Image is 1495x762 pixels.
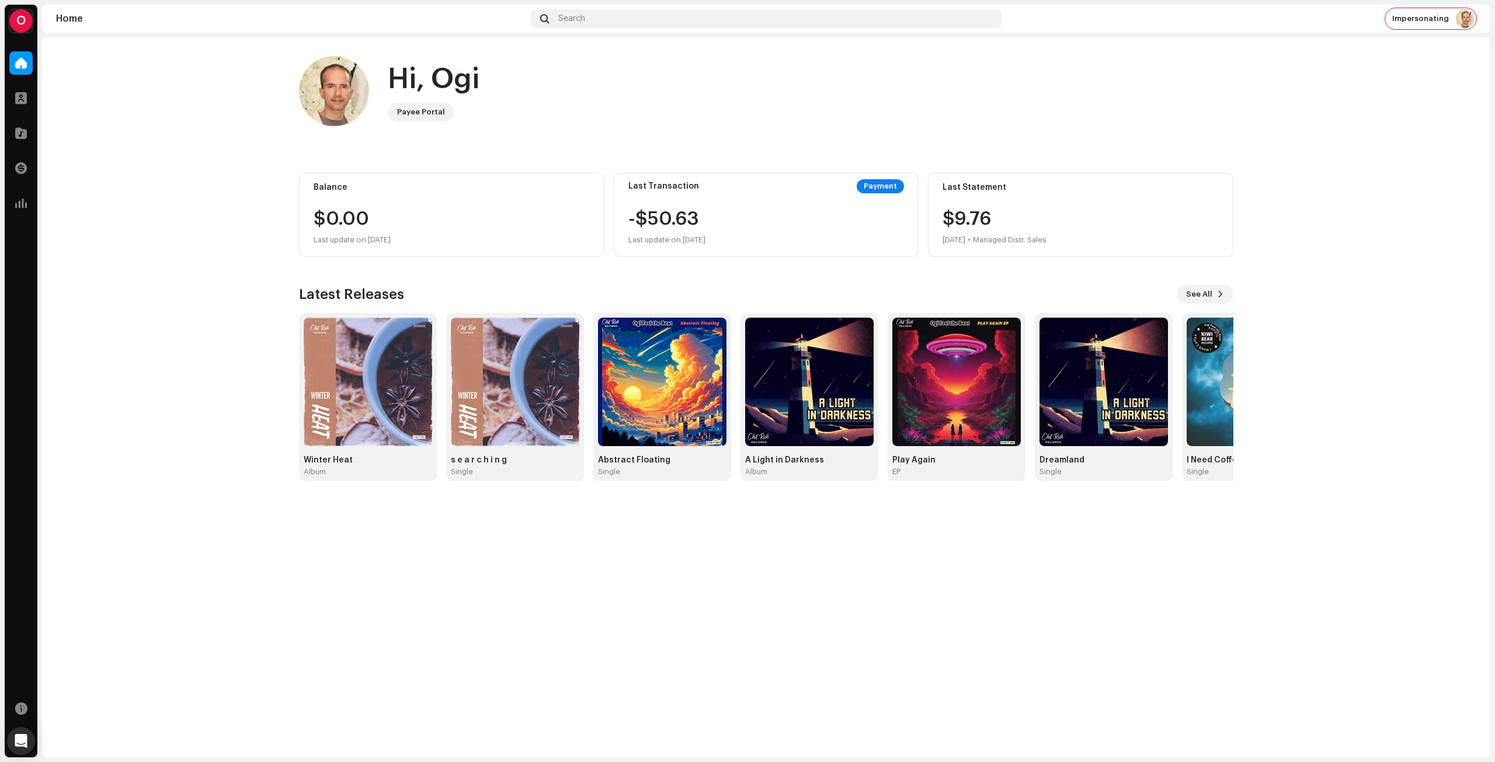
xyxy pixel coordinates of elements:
[598,455,726,465] div: Abstract Floating
[299,56,369,126] img: ac02fe72-e4e6-4af3-8535-33b7c69ab2c7
[1456,9,1475,28] img: ac02fe72-e4e6-4af3-8535-33b7c69ab2c7
[388,61,479,98] div: Hi, Ogi
[745,455,874,465] div: A Light in Darkness
[1039,455,1168,465] div: Dreamland
[314,233,590,247] div: Last update on [DATE]
[451,318,579,446] img: b92acdd0-5378-45ce-8006-faba0e67930e
[314,183,590,192] div: Balance
[973,233,1046,247] div: Managed Distr. Sales
[451,467,473,476] div: Single
[892,455,1021,465] div: Play Again
[943,183,1219,192] div: Last Statement
[7,727,35,755] div: Open Intercom Messenger
[943,233,965,247] div: [DATE]
[304,455,432,465] div: Winter Heat
[9,9,33,33] div: O
[558,14,585,23] span: Search
[892,318,1021,446] img: 987d4789-e76b-4dcd-aa9a-c8f3c33a2fd7
[1392,14,1449,23] span: Impersonating
[628,182,699,191] div: Last Transaction
[928,173,1233,257] re-o-card-value: Last Statement
[304,318,432,446] img: a1e659c5-dac8-4b95-913b-29b7bf98df89
[1187,318,1315,446] img: 19cddc0a-939b-45dd-a30c-e686b94422f6
[628,233,705,247] div: Last update on [DATE]
[304,467,326,476] div: Album
[1186,283,1212,306] span: See All
[598,318,726,446] img: 9f644810-e96a-49ae-917a-96b32e6fd340
[598,467,620,476] div: Single
[1187,455,1315,465] div: I Need Coffee
[299,285,404,304] h3: Latest Releases
[745,467,767,476] div: Album
[56,14,526,23] div: Home
[1039,467,1062,476] div: Single
[745,318,874,446] img: ad728b0d-8f1d-46da-9f51-72408e75b183
[1187,467,1209,476] div: Single
[1177,285,1233,304] button: See All
[451,455,579,465] div: s e a r c h i n g
[857,179,904,193] div: Payment
[397,105,445,119] div: Payee Portal
[968,233,971,247] div: •
[1039,318,1168,446] img: 859f47b7-4d8d-475a-ad89-397357225a44
[892,467,901,476] div: EP
[299,173,604,257] re-o-card-value: Balance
